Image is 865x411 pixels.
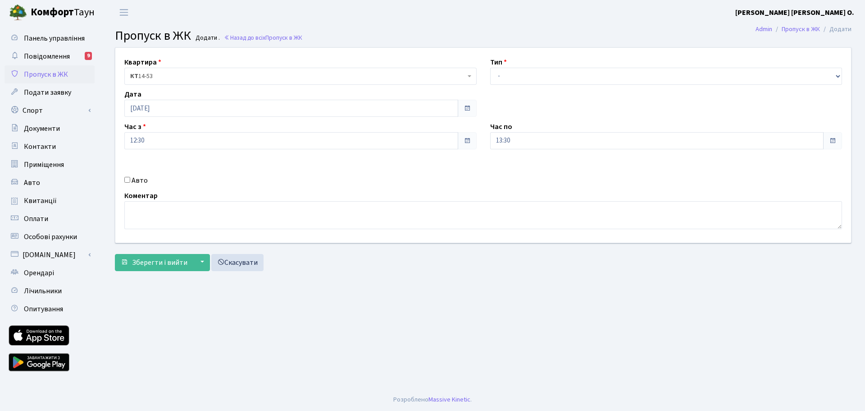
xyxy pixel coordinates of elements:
[85,52,92,60] div: 9
[24,286,62,296] span: Лічильники
[5,29,95,47] a: Панель управління
[31,5,95,20] span: Таун
[130,72,138,81] b: КТ
[5,192,95,210] a: Квитанції
[5,246,95,264] a: [DOMAIN_NAME]
[742,20,865,39] nav: breadcrumb
[211,254,264,271] a: Скасувати
[124,190,158,201] label: Коментар
[24,196,57,206] span: Квитанції
[124,89,141,100] label: Дата
[490,57,507,68] label: Тип
[24,124,60,134] span: Документи
[132,175,148,186] label: Авто
[5,210,95,228] a: Оплати
[124,121,146,132] label: Час з
[24,214,48,224] span: Оплати
[24,304,63,314] span: Опитування
[224,33,302,42] a: Назад до всіхПропуск в ЖК
[31,5,74,19] b: Комфорт
[194,34,220,42] small: Додати .
[5,228,95,246] a: Особові рахунки
[5,282,95,300] a: Лічильники
[5,156,95,174] a: Приміщення
[113,5,135,20] button: Переключити навігацію
[756,24,772,34] a: Admin
[782,24,820,34] a: Пропуск в ЖК
[820,24,851,34] li: Додати
[265,33,302,42] span: Пропуск в ЖК
[5,120,95,138] a: Документи
[5,47,95,65] a: Повідомлення9
[24,178,40,188] span: Авто
[5,138,95,156] a: Контакти
[5,83,95,102] a: Подати заявку
[115,254,193,271] button: Зберегти і вийти
[24,33,85,43] span: Панель управління
[735,8,854,18] b: [PERSON_NAME] [PERSON_NAME] О.
[5,300,95,318] a: Опитування
[428,395,470,404] a: Massive Kinetic
[24,160,64,170] span: Приміщення
[9,4,27,22] img: logo.png
[5,102,95,120] a: Спорт
[393,395,472,405] div: Розроблено .
[5,65,95,83] a: Пропуск в ЖК
[24,51,70,61] span: Повідомлення
[124,57,161,68] label: Квартира
[130,72,465,81] span: <b>КТ</b>&nbsp;&nbsp;&nbsp;&nbsp;14-53
[115,27,191,45] span: Пропуск в ЖК
[124,68,477,85] span: <b>КТ</b>&nbsp;&nbsp;&nbsp;&nbsp;14-53
[24,88,71,97] span: Подати заявку
[24,232,77,242] span: Особові рахунки
[24,69,68,79] span: Пропуск в ЖК
[132,258,187,268] span: Зберегти і вийти
[24,268,54,278] span: Орендарі
[5,264,95,282] a: Орендарі
[490,121,512,132] label: Час по
[24,142,56,152] span: Контакти
[735,7,854,18] a: [PERSON_NAME] [PERSON_NAME] О.
[5,174,95,192] a: Авто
